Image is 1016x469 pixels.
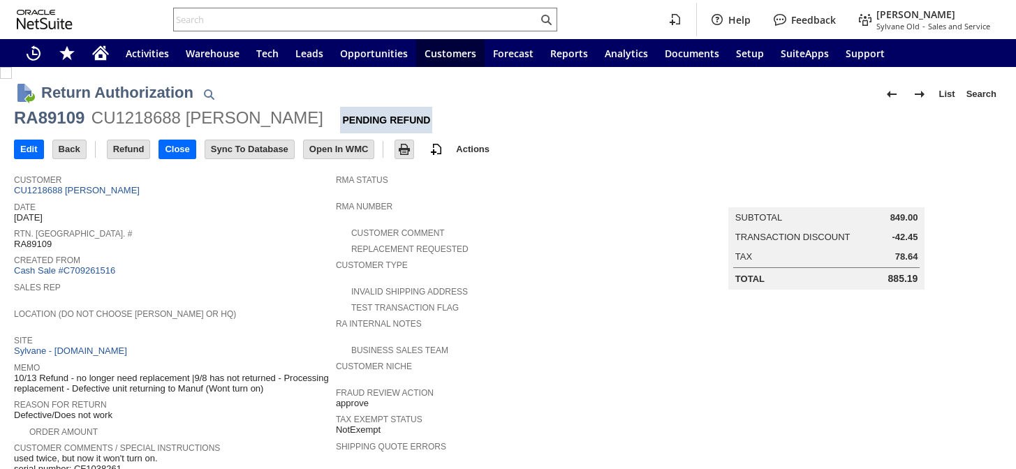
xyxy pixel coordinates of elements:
[596,39,656,67] a: Analytics
[396,141,413,158] img: Print
[177,39,248,67] a: Warehouse
[336,442,446,452] a: Shipping Quote Errors
[735,251,752,262] a: Tax
[735,274,765,284] a: Total
[91,107,323,129] div: CU1218688 [PERSON_NAME]
[336,415,422,424] a: Tax Exempt Status
[332,39,416,67] a: Opportunities
[336,398,369,409] span: approve
[84,39,117,67] a: Home
[450,144,495,154] a: Actions
[25,45,42,61] svg: Recent Records
[781,47,829,60] span: SuiteApps
[92,45,109,61] svg: Home
[256,47,279,60] span: Tech
[605,47,648,60] span: Analytics
[336,260,408,270] a: Customer Type
[14,283,61,292] a: Sales Rep
[14,107,84,129] div: RA89109
[126,47,169,60] span: Activities
[888,273,918,285] span: 885.19
[340,107,432,133] div: Pending Refund
[895,251,918,262] span: 78.64
[186,47,240,60] span: Warehouse
[428,141,445,158] img: add-record.svg
[14,212,43,223] span: [DATE]
[14,443,220,453] a: Customer Comments / Special Instructions
[340,47,408,60] span: Opportunities
[108,140,150,158] input: Refund
[336,424,381,435] span: NotExempt
[395,140,413,158] input: Print
[876,8,955,21] span: [PERSON_NAME]
[117,39,177,67] a: Activities
[735,212,782,223] a: Subtotal
[485,39,542,67] a: Forecast
[14,345,131,356] a: Sylvane - [DOMAIN_NAME]
[248,39,287,67] a: Tech
[928,21,990,31] span: Sales and Service
[772,39,837,67] a: SuiteApps
[50,39,84,67] div: Shortcuts
[336,388,434,398] a: Fraud Review Action
[29,427,98,437] a: Order Amount
[791,13,836,27] label: Feedback
[416,39,485,67] a: Customers
[837,39,893,67] a: Support
[17,10,73,29] svg: logo
[425,47,476,60] span: Customers
[890,212,918,223] span: 849.00
[656,39,728,67] a: Documents
[15,140,43,158] input: Edit
[728,185,925,207] caption: Summary
[200,86,217,103] img: Quick Find
[17,39,50,67] a: Recent Records
[14,202,36,212] a: Date
[735,232,851,242] a: Transaction Discount
[14,229,132,239] a: Rtn. [GEOGRAPHIC_DATA]. #
[14,309,236,319] a: Location (Do Not Choose [PERSON_NAME] or HQ)
[336,175,388,185] a: RMA Status
[883,86,900,103] img: Previous
[538,11,554,28] svg: Search
[728,13,751,27] label: Help
[205,140,294,158] input: Sync To Database
[14,373,329,394] span: 10/13 Refund - no longer need replacement |9/8 has not returned - Processing replacement - Defect...
[14,185,143,195] a: CU1218688 [PERSON_NAME]
[728,39,772,67] a: Setup
[14,400,107,410] a: Reason For Return
[304,140,374,158] input: Open In WMC
[351,287,468,297] a: Invalid Shipping Address
[351,228,445,238] a: Customer Comment
[846,47,885,60] span: Support
[876,21,920,31] span: Sylvane Old
[351,345,448,355] a: Business Sales Team
[14,410,112,421] span: Defective/Does not work
[736,47,764,60] span: Setup
[542,39,596,67] a: Reports
[665,47,719,60] span: Documents
[911,86,928,103] img: Next
[550,47,588,60] span: Reports
[336,202,392,211] a: RMA Number
[351,244,469,254] a: Replacement Requested
[961,83,1002,105] a: Search
[493,47,533,60] span: Forecast
[174,11,538,28] input: Search
[14,336,33,345] a: Site
[159,140,195,158] input: Close
[59,45,75,61] svg: Shortcuts
[351,303,459,313] a: Test Transaction Flag
[287,39,332,67] a: Leads
[41,81,193,104] h1: Return Authorization
[14,255,80,265] a: Created From
[295,47,323,60] span: Leads
[53,140,86,158] input: Back
[892,232,918,243] span: -42.45
[14,265,115,276] a: Cash Sale #C709261516
[922,21,925,31] span: -
[14,363,40,373] a: Memo
[336,362,412,371] a: Customer Niche
[14,239,52,250] span: RA89109
[336,319,422,329] a: RA Internal Notes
